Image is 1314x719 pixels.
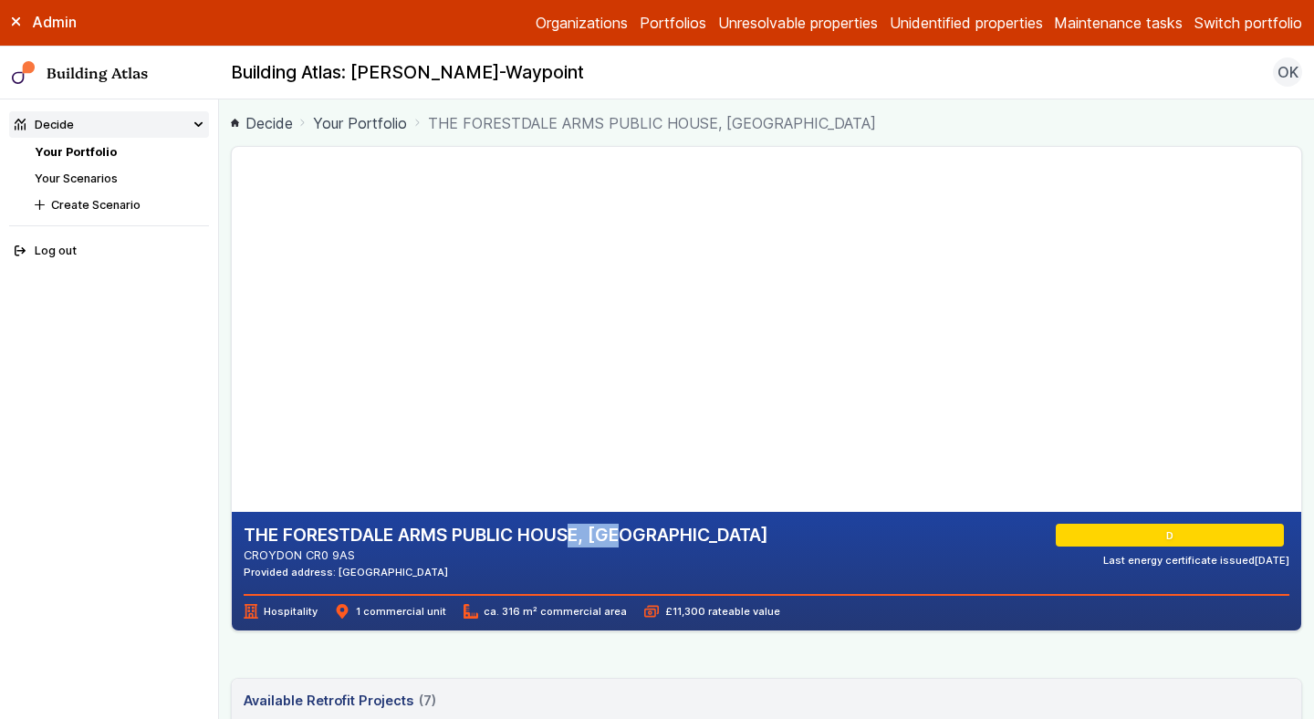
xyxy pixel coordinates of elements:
a: Your Portfolio [313,112,407,134]
button: Switch portfolio [1194,12,1302,34]
a: Your Portfolio [35,145,117,159]
span: 1 commercial unit [335,604,445,619]
div: Decide [15,116,74,133]
a: Organizations [536,12,628,34]
a: Unidentified properties [890,12,1043,34]
a: Maintenance tasks [1054,12,1183,34]
span: £11,300 rateable value [644,604,779,619]
summary: Decide [9,111,210,138]
a: Decide [231,112,293,134]
address: CROYDON CR0 9AS [244,547,768,564]
div: Provided address: [GEOGRAPHIC_DATA] [244,565,768,579]
h2: Building Atlas: [PERSON_NAME]-Waypoint [231,61,584,85]
a: Portfolios [640,12,706,34]
button: Log out [9,238,210,265]
span: THE FORESTDALE ARMS PUBLIC HOUSE, [GEOGRAPHIC_DATA] [428,112,876,134]
a: Unresolvable properties [718,12,878,34]
h3: Available Retrofit Projects [244,691,436,711]
span: (7) [419,691,436,711]
button: Create Scenario [29,192,209,218]
a: Your Scenarios [35,172,118,185]
span: OK [1277,61,1298,83]
img: main-0bbd2752.svg [12,61,36,85]
span: D [1169,528,1176,543]
button: OK [1273,57,1302,87]
span: ca. 316 m² commercial area [464,604,627,619]
time: [DATE] [1255,554,1289,567]
span: Hospitality [244,604,318,619]
h2: THE FORESTDALE ARMS PUBLIC HOUSE, [GEOGRAPHIC_DATA] [244,524,768,547]
div: Last energy certificate issued [1103,553,1289,568]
